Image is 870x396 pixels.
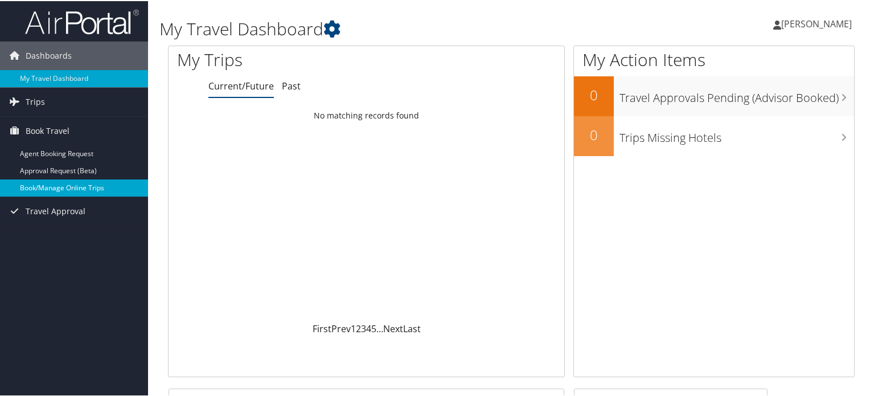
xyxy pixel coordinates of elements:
[313,321,331,334] a: First
[331,321,351,334] a: Prev
[177,47,391,71] h1: My Trips
[26,87,45,115] span: Trips
[574,115,854,155] a: 0Trips Missing Hotels
[25,7,139,34] img: airportal-logo.png
[781,17,852,29] span: [PERSON_NAME]
[574,47,854,71] h1: My Action Items
[376,321,383,334] span: …
[383,321,403,334] a: Next
[403,321,421,334] a: Last
[574,84,614,104] h2: 0
[574,124,614,144] h2: 0
[356,321,361,334] a: 2
[26,196,85,224] span: Travel Approval
[208,79,274,91] a: Current/Future
[574,75,854,115] a: 0Travel Approvals Pending (Advisor Booked)
[371,321,376,334] a: 5
[773,6,863,40] a: [PERSON_NAME]
[169,104,564,125] td: No matching records found
[361,321,366,334] a: 3
[619,83,854,105] h3: Travel Approvals Pending (Advisor Booked)
[159,16,629,40] h1: My Travel Dashboard
[366,321,371,334] a: 4
[619,123,854,145] h3: Trips Missing Hotels
[26,40,72,69] span: Dashboards
[26,116,69,144] span: Book Travel
[351,321,356,334] a: 1
[282,79,301,91] a: Past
